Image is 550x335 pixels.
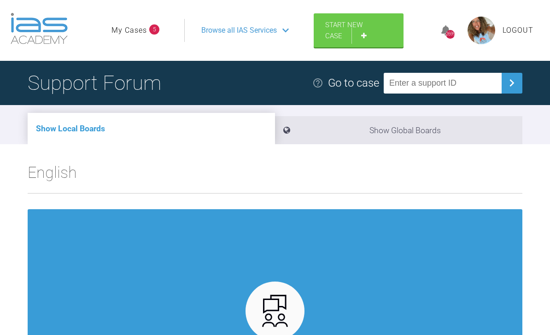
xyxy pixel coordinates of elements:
span: Browse all IAS Services [201,24,277,36]
span: Start New Case [325,21,363,40]
h2: English [28,160,522,193]
div: Go to case [328,74,379,92]
img: advanced.73cea251.svg [257,293,293,329]
input: Enter a support ID [384,73,502,94]
div: 2699 [446,30,455,39]
img: chevronRight.28bd32b0.svg [504,76,519,90]
li: Show Local Boards [28,113,275,144]
h1: Support Forum [28,67,161,99]
a: My Cases [111,24,147,36]
img: logo-light.3e3ef733.png [11,13,68,44]
img: help.e70b9f3d.svg [312,77,323,88]
li: Show Global Boards [275,116,522,144]
img: profile.png [468,17,495,44]
span: 5 [149,24,159,35]
a: Logout [503,24,533,36]
a: Start New Case [314,13,404,47]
